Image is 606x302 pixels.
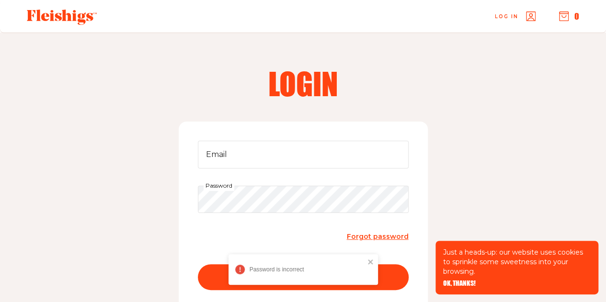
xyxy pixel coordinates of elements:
h2: Login [181,68,426,99]
span: Log in [495,13,518,20]
div: Password is incorrect [250,266,365,273]
input: Email [198,141,409,168]
label: Password [204,180,234,191]
span: Forgot password [347,232,409,241]
input: Password [198,186,409,213]
button: 0 [559,11,579,22]
a: Log in [495,11,536,21]
button: OK, THANKS! [443,280,476,287]
a: Forgot password [347,230,409,243]
p: Just a heads-up: our website uses cookies to sprinkle some sweetness into your browsing. [443,247,591,276]
button: close [367,258,374,266]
